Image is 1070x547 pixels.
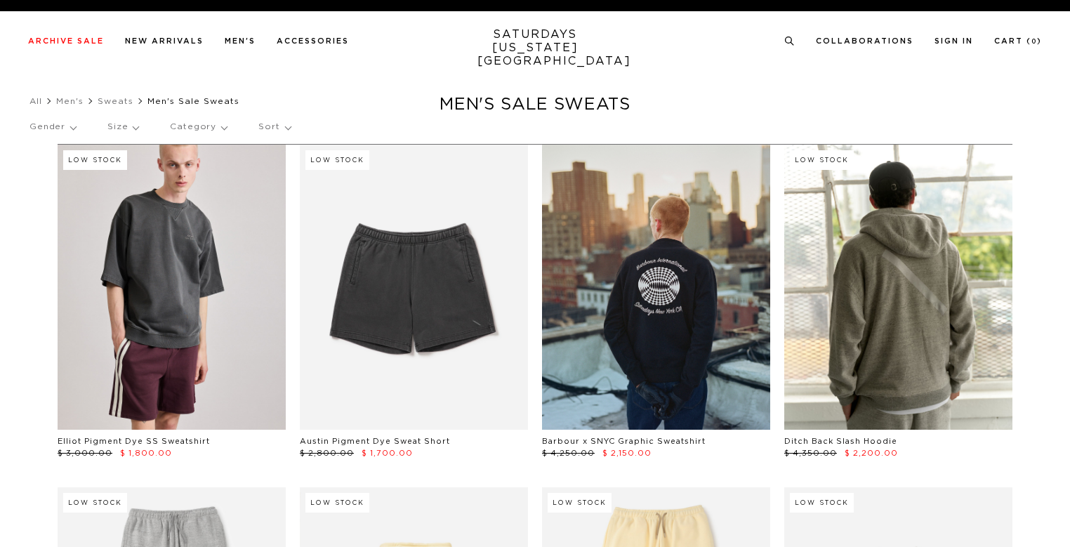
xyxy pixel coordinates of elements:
span: $ 1,700.00 [362,449,413,457]
div: Low Stock [548,493,612,513]
span: $ 1,800.00 [120,449,172,457]
p: Size [107,111,138,143]
p: Gender [29,111,76,143]
small: 0 [1031,39,1037,45]
div: Low Stock [790,493,854,513]
a: Sign In [934,37,973,45]
a: Men's [56,97,84,105]
a: Collaborations [816,37,913,45]
a: All [29,97,42,105]
span: $ 2,800.00 [300,449,354,457]
span: $ 2,200.00 [845,449,898,457]
a: SATURDAYS[US_STATE][GEOGRAPHIC_DATA] [477,28,593,68]
a: Accessories [277,37,349,45]
a: Ditch Back Slash Hoodie [784,437,897,445]
a: New Arrivals [125,37,204,45]
a: Barbour x SNYC Graphic Sweatshirt [542,437,706,445]
div: Low Stock [305,150,369,170]
a: Sweats [98,97,133,105]
div: Low Stock [63,150,127,170]
a: Men's [225,37,256,45]
span: $ 4,250.00 [542,449,595,457]
span: Men's Sale Sweats [147,97,239,105]
a: Elliot Pigment Dye SS Sweatshirt [58,437,210,445]
div: Low Stock [305,493,369,513]
a: Archive Sale [28,37,104,45]
span: $ 4,350.00 [784,449,837,457]
div: Low Stock [790,150,854,170]
a: Austin Pigment Dye Sweat Short [300,437,450,445]
p: Category [170,111,227,143]
p: Sort [258,111,290,143]
span: $ 2,150.00 [602,449,652,457]
div: Low Stock [63,493,127,513]
span: $ 3,000.00 [58,449,112,457]
a: Cart (0) [994,37,1042,45]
